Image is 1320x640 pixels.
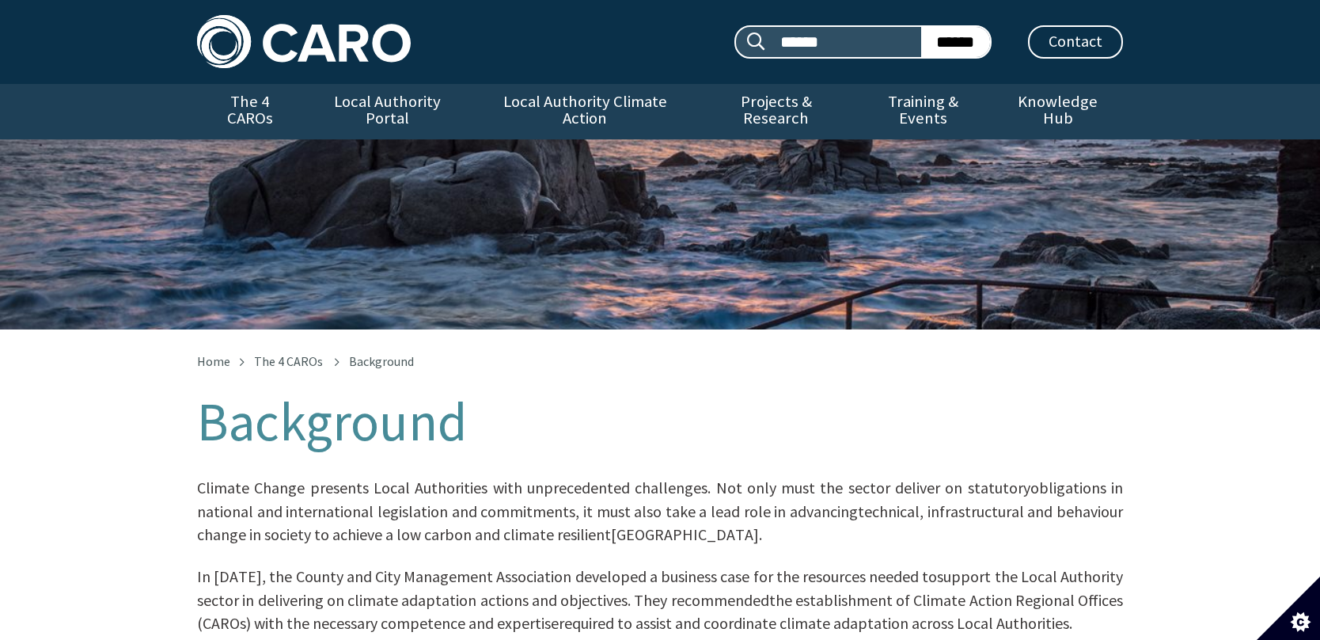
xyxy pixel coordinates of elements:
a: Projects & Research [698,84,855,139]
span: In [DATE], the County and City Management Association developed a business case for the resources... [197,566,937,586]
a: Training & Events [854,84,992,139]
span: ​ [197,488,1123,542]
span: support the Local Authority sector in delivering on climate adaptation actions and objectives. Th... [197,566,1123,609]
a: Knowledge Hub [993,84,1123,139]
span: Background [349,353,414,369]
span: technical, infrastructural and behaviour change in society to achieve a low carbon and climate re... [197,501,1123,543]
a: Local Authority Portal [302,84,472,139]
span: Climate Change presents Local Authorities with unprecedented challenges. Not only must the sector... [197,478,1030,497]
a: The 4 CAROs [197,84,302,139]
a: Local Authority Climate Action [472,84,697,139]
span: [GEOGRAPHIC_DATA]. [611,524,762,544]
a: Home [197,353,230,369]
img: Caro logo [197,15,411,68]
h1: Background [197,393,1123,451]
button: Set cookie preferences [1257,577,1320,640]
span: required to assist and coordinate climate adaptation across Local Authorities. [559,613,1072,633]
a: Contact [1028,25,1123,59]
a: The 4 CAROs [254,353,323,369]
